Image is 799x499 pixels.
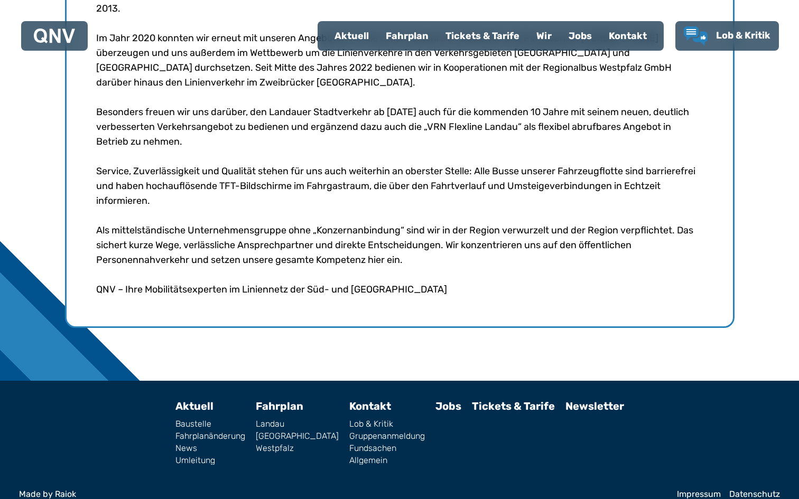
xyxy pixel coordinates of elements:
[256,400,303,412] a: Fahrplan
[349,400,391,412] a: Kontakt
[437,22,528,50] a: Tickets & Tarife
[96,223,703,267] p: Als mittelständische Unternehmensgruppe ohne „Konzernanbindung“ sind wir in der Region verwurzelt...
[729,490,780,498] a: Datenschutz
[96,164,703,208] p: Service, Zuverlässigkeit und Qualität stehen für uns auch weiterhin an oberster Stelle: Alle Buss...
[716,30,770,41] span: Lob & Kritik
[175,444,245,453] a: News
[175,432,245,440] a: Fahrplanänderung
[349,456,425,465] a: Allgemein
[349,432,425,440] a: Gruppenanmeldung
[560,22,600,50] a: Jobs
[326,22,377,50] a: Aktuell
[349,444,425,453] a: Fundsachen
[175,420,245,428] a: Baustelle
[175,456,245,465] a: Umleitung
[19,490,668,498] a: Made by Raiok
[684,26,770,45] a: Lob & Kritik
[256,444,339,453] a: Westpfalz
[96,105,703,149] p: Besonders freuen wir uns darüber, den Landauer Stadtverkehr ab [DATE] auch für die kommenden 10 J...
[565,400,624,412] a: Newsletter
[349,420,425,428] a: Lob & Kritik
[175,400,213,412] a: Aktuell
[96,282,703,297] p: QNV – Ihre Mobilitätsexperten im Liniennetz der Süd- und [GEOGRAPHIC_DATA]
[472,400,555,412] a: Tickets & Tarife
[528,22,560,50] a: Wir
[377,22,437,50] a: Fahrplan
[677,490,721,498] a: Impressum
[96,31,703,90] p: Im Jahr 2020 konnten wir erneut mit unseren Angeboten für die Linienverkehre im Queichtal und Pir...
[256,420,339,428] a: Landau
[256,432,339,440] a: [GEOGRAPHIC_DATA]
[34,25,75,46] a: QNV Logo
[435,400,461,412] a: Jobs
[600,22,655,50] a: Kontakt
[34,29,75,43] img: QNV Logo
